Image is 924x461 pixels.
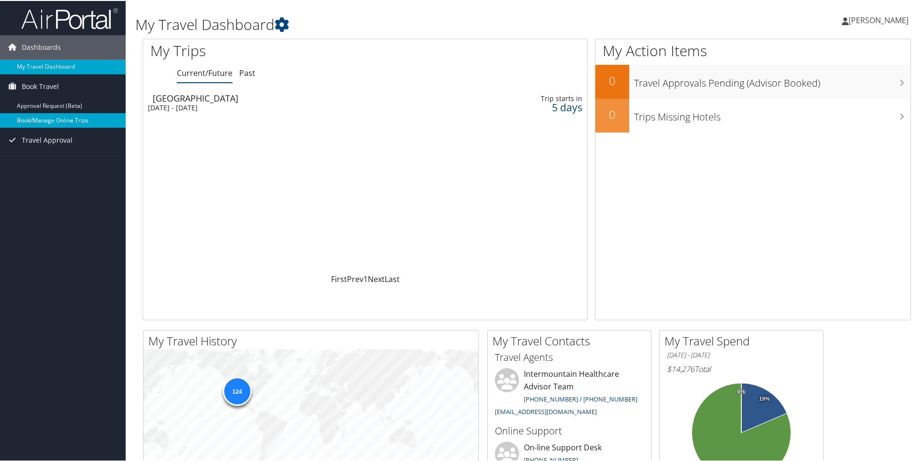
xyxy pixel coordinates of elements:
[22,74,59,98] span: Book Travel
[177,67,232,77] a: Current/Future
[667,350,816,359] h6: [DATE] - [DATE]
[22,127,72,151] span: Travel Approval
[148,332,478,348] h2: My Travel History
[595,98,910,132] a: 0Trips Missing Hotels
[495,423,644,437] h3: Online Support
[495,350,644,363] h3: Travel Agents
[634,104,910,123] h3: Trips Missing Hotels
[842,5,918,34] a: [PERSON_NAME]
[482,102,582,111] div: 5 days
[667,363,694,373] span: $14,276
[490,367,649,419] li: Intermountain Healthcare Advisor Team
[222,376,251,405] div: 124
[664,332,823,348] h2: My Travel Spend
[385,273,400,283] a: Last
[595,64,910,98] a: 0Travel Approvals Pending (Advisor Booked)
[595,40,910,60] h1: My Action Items
[595,105,629,122] h2: 0
[148,103,420,111] div: [DATE] - [DATE]
[667,363,816,373] h6: Total
[634,71,910,89] h3: Travel Approvals Pending (Advisor Booked)
[135,14,657,34] h1: My Travel Dashboard
[153,93,425,102] div: [GEOGRAPHIC_DATA]
[759,395,770,401] tspan: 19%
[849,14,909,25] span: [PERSON_NAME]
[524,394,637,402] a: [PHONE_NUMBER] / [PHONE_NUMBER]
[347,273,363,283] a: Prev
[737,388,745,394] tspan: 0%
[331,273,347,283] a: First
[363,273,368,283] a: 1
[482,93,582,102] div: Trip starts in
[239,67,255,77] a: Past
[21,6,118,29] img: airportal-logo.png
[150,40,395,60] h1: My Trips
[368,273,385,283] a: Next
[495,406,597,415] a: [EMAIL_ADDRESS][DOMAIN_NAME]
[595,72,629,88] h2: 0
[22,34,61,59] span: Dashboards
[492,332,651,348] h2: My Travel Contacts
